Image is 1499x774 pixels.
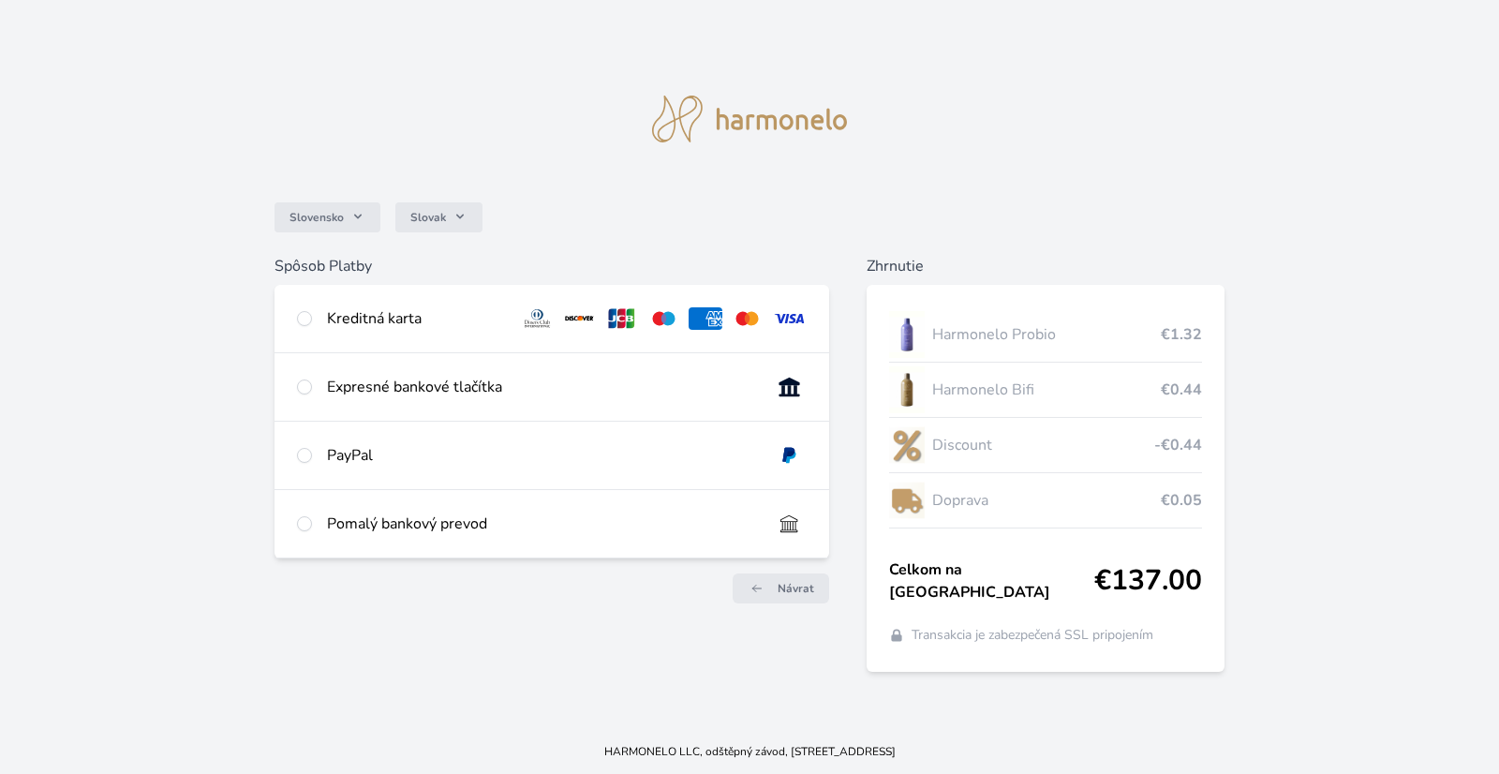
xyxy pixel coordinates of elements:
[646,307,681,330] img: maestro.svg
[520,307,555,330] img: diners.svg
[1161,489,1202,512] span: €0.05
[889,558,1093,603] span: Celkom na [GEOGRAPHIC_DATA]
[604,307,639,330] img: jcb.svg
[395,202,482,232] button: Slovak
[1094,564,1202,598] span: €137.00
[327,444,757,467] div: PayPal
[932,489,1160,512] span: Doprava
[912,626,1153,645] span: Transakcia je zabezpečená SSL pripojením
[889,311,925,358] img: CLEAN_PROBIO_se_stinem_x-lo.jpg
[652,96,847,142] img: logo.svg
[327,513,757,535] div: Pomalý bankový prevod
[772,513,807,535] img: bankTransfer_IBAN.svg
[1154,434,1202,456] span: -€0.44
[772,376,807,398] img: onlineBanking_SK.svg
[327,307,505,330] div: Kreditná karta
[932,379,1160,401] span: Harmonelo Bifi
[867,255,1224,277] h6: Zhrnutie
[889,422,925,469] img: discount-lo.png
[889,477,925,524] img: delivery-lo.png
[275,255,829,277] h6: Spôsob Platby
[772,307,807,330] img: visa.svg
[1161,379,1202,401] span: €0.44
[932,434,1153,456] span: Discount
[772,444,807,467] img: paypal.svg
[1161,323,1202,346] span: €1.32
[289,210,344,225] span: Slovensko
[275,202,380,232] button: Slovensko
[689,307,723,330] img: amex.svg
[730,307,764,330] img: mc.svg
[932,323,1160,346] span: Harmonelo Probio
[410,210,446,225] span: Slovak
[778,581,814,596] span: Návrat
[562,307,597,330] img: discover.svg
[733,573,829,603] a: Návrat
[327,376,757,398] div: Expresné bankové tlačítka
[889,366,925,413] img: CLEAN_BIFI_se_stinem_x-lo.jpg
